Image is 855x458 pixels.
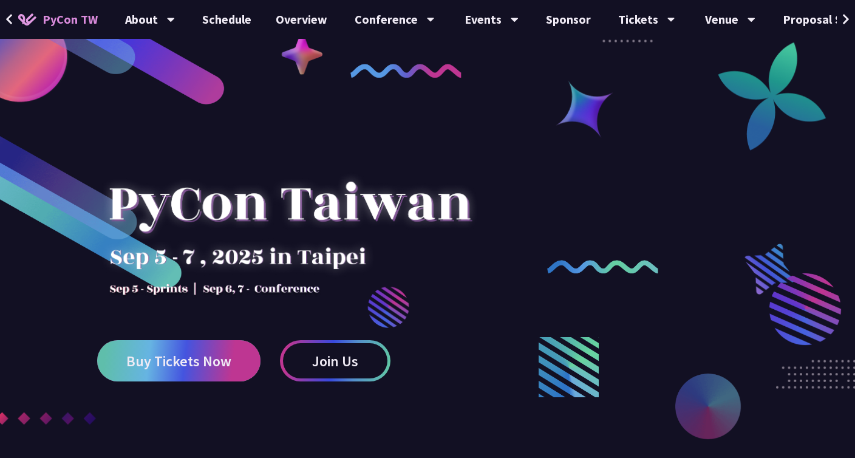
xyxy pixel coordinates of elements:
img: Home icon of PyCon TW 2025 [18,13,36,26]
img: curly-1.ebdbada.png [350,64,462,78]
a: PyCon TW [6,4,110,35]
span: PyCon TW [43,10,98,29]
img: curly-2.e802c9f.png [547,260,658,274]
a: Buy Tickets Now [97,340,261,381]
span: Buy Tickets Now [126,354,231,369]
span: Join Us [312,354,358,369]
a: Join Us [280,340,390,381]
